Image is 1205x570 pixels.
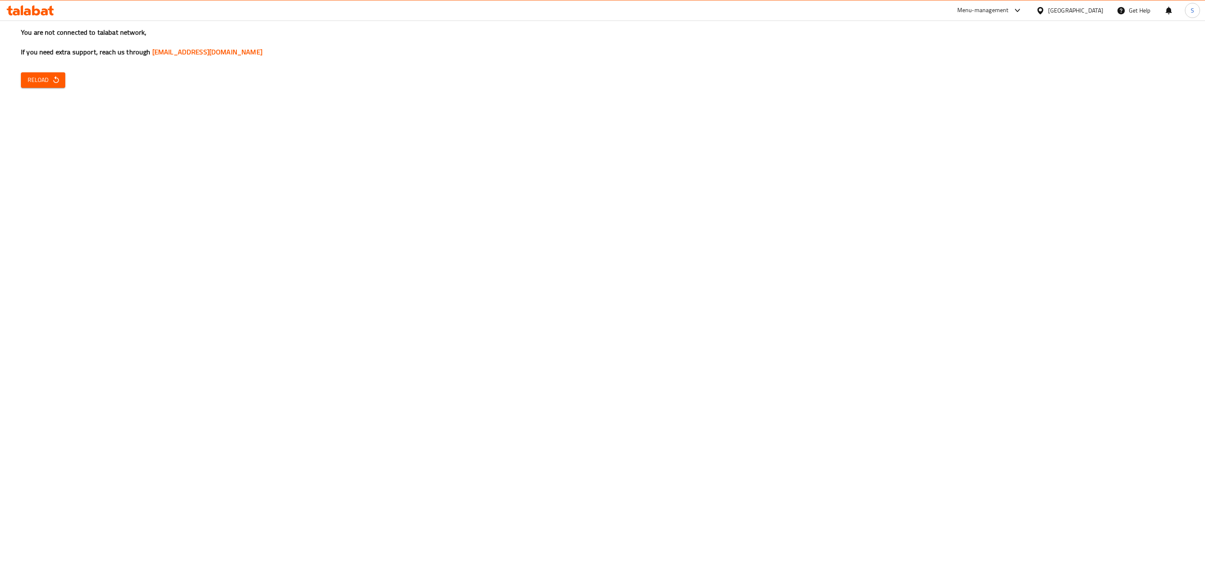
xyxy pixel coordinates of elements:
[28,75,59,85] span: Reload
[21,28,1184,57] h3: You are not connected to talabat network, If you need extra support, reach us through
[21,72,65,88] button: Reload
[1048,6,1103,15] div: [GEOGRAPHIC_DATA]
[152,46,262,58] a: [EMAIL_ADDRESS][DOMAIN_NAME]
[1191,6,1194,15] span: S
[957,5,1009,15] div: Menu-management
